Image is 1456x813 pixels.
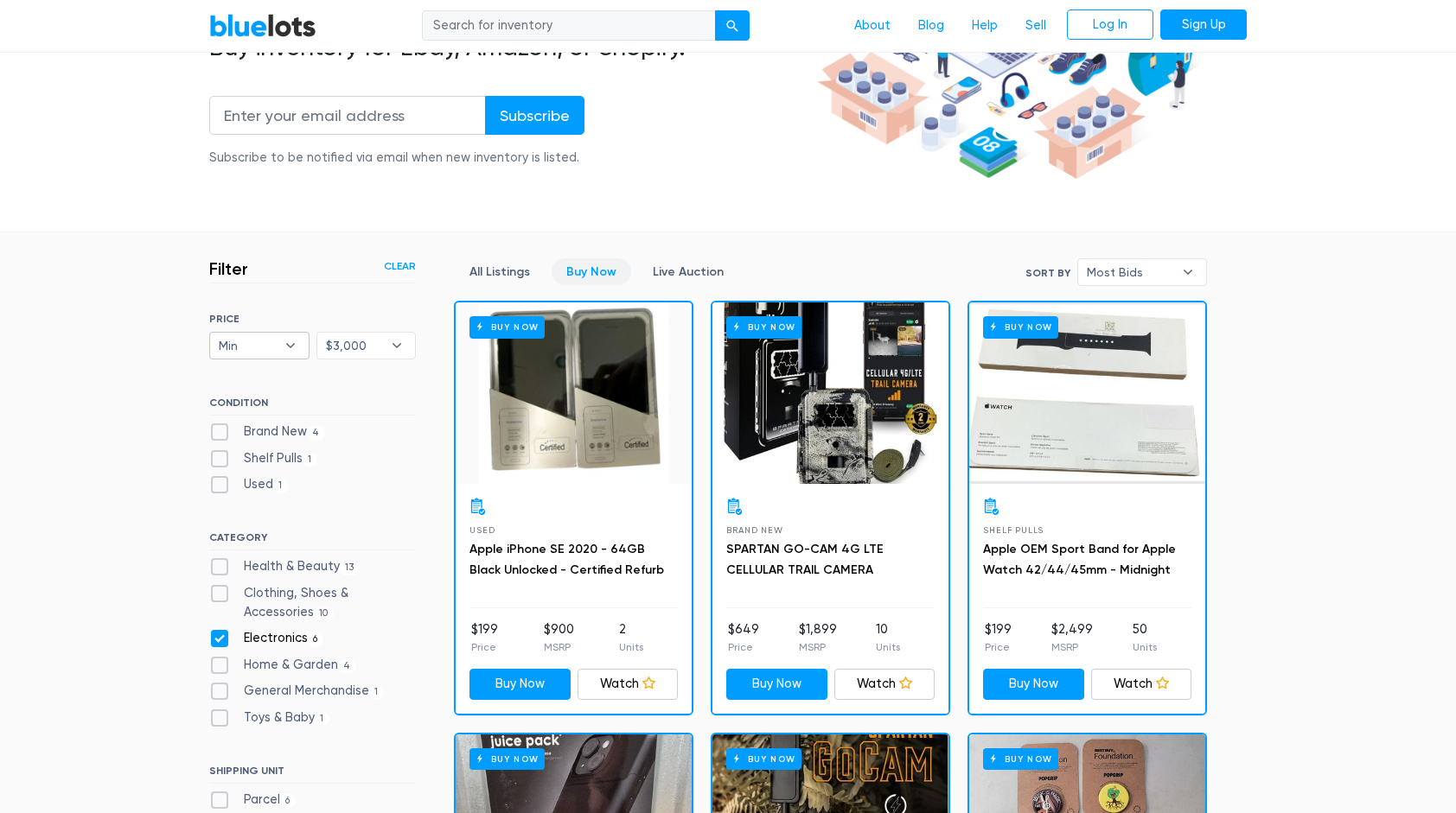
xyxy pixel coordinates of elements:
[456,302,692,484] a: Buy Now
[726,525,782,535] span: Brand New
[209,258,248,279] h3: Filter
[485,96,584,135] input: Subscribe
[1012,10,1060,42] a: Sell
[728,620,759,655] li: $649
[469,669,571,700] a: Buy Now
[209,656,356,675] label: Home & Garden
[422,10,716,41] input: Search for inventory
[1170,259,1206,285] b: ▾
[209,682,384,701] label: General Merchandise
[209,765,416,784] h6: SHIPPING UNIT
[369,686,384,700] span: 1
[544,639,574,655] p: MSRP
[552,258,631,285] a: Buy Now
[726,316,801,338] h6: Buy Now
[726,542,884,577] a: SPARTAN GO-CAM 4G LTE CELLULAR TRAIL CAMERA
[983,669,1084,700] a: Buy Now
[469,525,495,535] span: Used
[384,258,416,274] a: Clear
[1160,10,1247,41] a: Sign Up
[315,712,329,726] span: 1
[209,584,416,621] label: Clothing, Shoes & Accessories
[469,542,664,577] a: Apple iPhone SE 2020 - 64GB Black Unlocked - Certified Refurb
[209,629,323,648] label: Electronics
[726,748,801,770] h6: Buy Now
[1051,620,1093,655] li: $2,499
[1087,259,1173,285] span: Most Bids
[469,748,545,770] h6: Buy Now
[876,620,900,655] li: 10
[209,708,329,727] label: Toys & Baby
[726,669,827,700] a: Buy Now
[619,639,643,655] p: Units
[876,639,900,655] p: Units
[1025,265,1070,281] label: Sort By
[209,531,416,550] h6: CATEGORY
[983,542,1176,577] a: Apple OEM Sport Band for Apple Watch 42/44/45mm - Midnight
[1067,10,1153,41] a: Log In
[471,639,498,655] p: Price
[1091,669,1192,700] a: Watch
[983,316,1058,338] h6: Buy Now
[280,794,296,808] span: 6
[209,149,584,168] div: Subscribe to be notified via email when new inventory is listed.
[326,333,383,359] span: $3,000
[209,13,316,38] a: BlueLots
[834,669,936,700] a: Watch
[983,748,1058,770] h6: Buy Now
[544,620,574,655] li: $900
[712,302,948,484] a: Buy Now
[969,302,1205,484] a: Buy Now
[840,10,904,42] a: About
[209,791,296,810] label: Parcel
[958,10,1012,42] a: Help
[340,562,360,575] span: 13
[578,669,679,700] a: Watch
[314,607,334,620] span: 10
[272,333,309,359] b: ▾
[985,620,1012,655] li: $199
[219,333,276,359] span: Min
[638,258,738,285] a: Live Auction
[308,632,323,646] span: 6
[379,333,415,359] b: ▾
[983,525,1044,535] span: Shelf Pulls
[273,480,288,493] span: 1
[209,475,288,494] label: Used
[209,422,325,441] label: Brand New
[303,453,317,467] span: 1
[455,258,545,285] a: All Listings
[728,639,759,655] p: Price
[985,639,1012,655] p: Price
[469,316,545,338] h6: Buy Now
[471,620,498,655] li: $199
[209,96,486,135] input: Enter your email address
[799,620,837,655] li: $1,899
[307,426,325,440] span: 4
[799,639,837,655] p: MSRP
[209,313,416,325] h6: PRICE
[619,620,643,655] li: 2
[209,397,416,416] h6: CONDITION
[904,10,958,42] a: Blog
[1133,639,1157,655] p: Units
[1133,620,1157,655] li: 50
[338,659,356,673] span: 4
[209,449,317,468] label: Shelf Pulls
[1051,639,1093,655] p: MSRP
[209,557,360,576] label: Health & Beauty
